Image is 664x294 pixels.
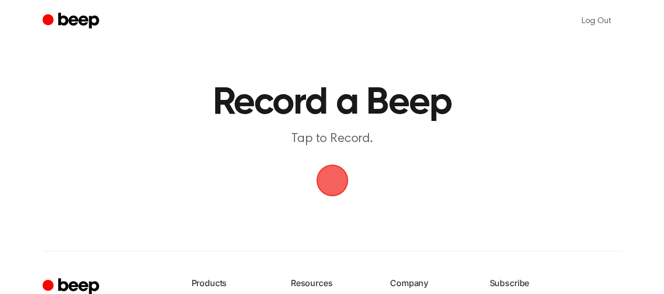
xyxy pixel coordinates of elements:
img: Beep Logo [317,165,348,196]
h6: Subscribe [490,277,622,289]
a: Log Out [571,8,622,34]
h1: Record a Beep [113,84,551,122]
h6: Company [390,277,472,289]
h6: Products [192,277,274,289]
h6: Resources [291,277,373,289]
a: Beep [43,11,102,32]
p: Tap to Record. [131,130,534,148]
